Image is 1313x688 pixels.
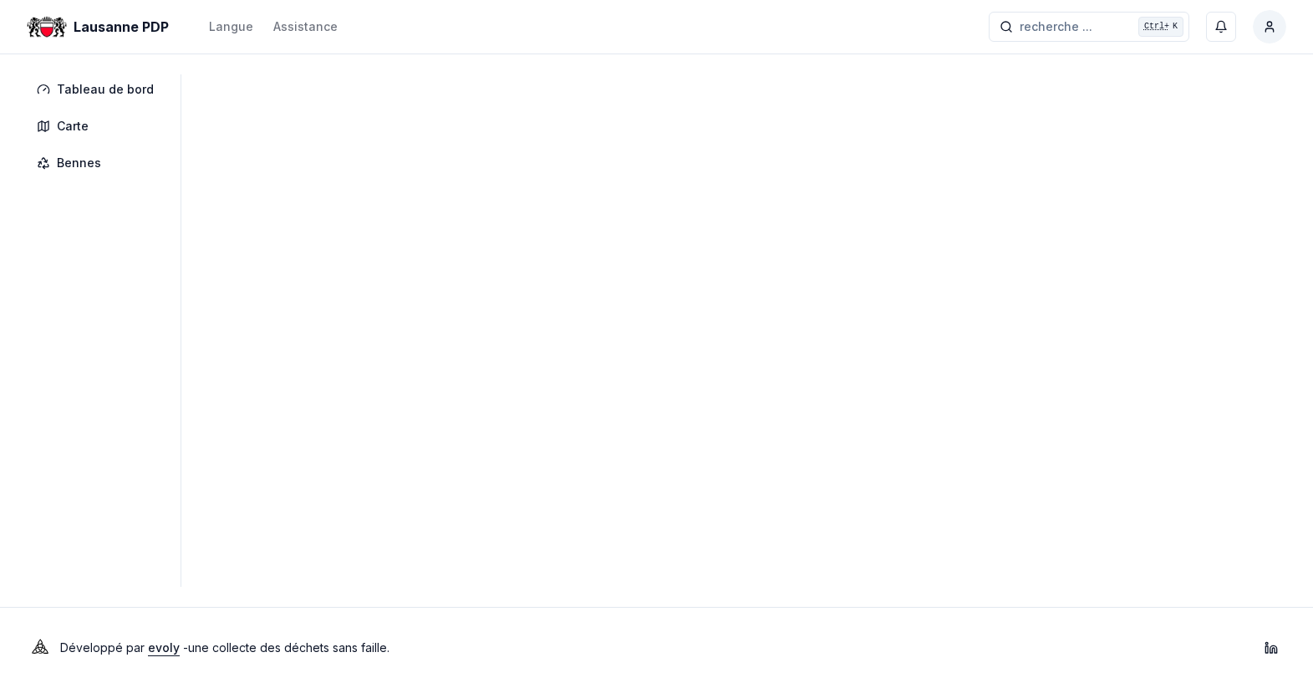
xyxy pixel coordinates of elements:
[57,81,154,98] span: Tableau de bord
[60,636,389,660] p: Développé par - une collecte des déchets sans faille .
[27,634,53,661] img: Evoly Logo
[27,74,170,104] a: Tableau de bord
[27,111,170,141] a: Carte
[273,17,338,37] a: Assistance
[27,7,67,47] img: Lausanne PDP Logo
[27,17,176,37] a: Lausanne PDP
[57,155,101,171] span: Bennes
[74,17,169,37] span: Lausanne PDP
[57,118,89,135] span: Carte
[27,148,170,178] a: Bennes
[1020,18,1092,35] span: recherche ...
[989,12,1189,42] button: recherche ...Ctrl+K
[209,17,253,37] button: Langue
[209,18,253,35] div: Langue
[148,640,180,655] a: evoly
